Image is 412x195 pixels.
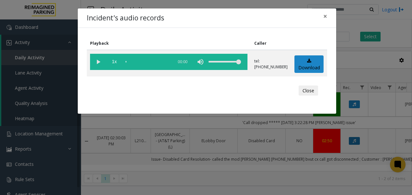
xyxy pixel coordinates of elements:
span: × [323,12,327,21]
p: tel:[PHONE_NUMBER] [254,58,288,70]
th: Caller [251,37,291,50]
div: volume level [209,54,241,70]
h4: Incident's audio records [87,13,164,23]
th: Playback [87,37,251,50]
a: Download [294,55,324,73]
div: scrub bar [126,54,170,70]
span: playback speed button [106,54,122,70]
button: Close [319,8,332,24]
button: Close [299,86,318,96]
